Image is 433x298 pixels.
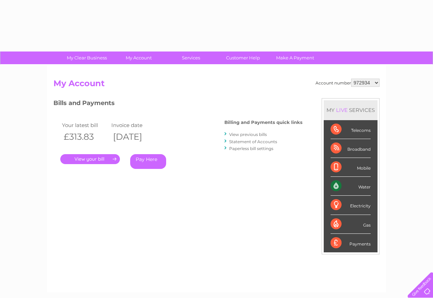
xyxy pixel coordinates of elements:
a: Services [163,51,219,64]
div: Broadband [331,139,371,158]
div: LIVE [335,107,349,113]
div: Mobile [331,158,371,177]
a: View previous bills [229,132,267,137]
a: Make A Payment [267,51,323,64]
a: Pay Here [130,154,166,169]
td: Invoice date [110,121,159,130]
th: [DATE] [110,130,159,144]
h2: My Account [53,79,380,92]
div: Electricity [331,196,371,215]
th: £313.83 [60,130,110,144]
div: Gas [331,215,371,234]
div: Telecoms [331,120,371,139]
a: My Account [111,51,167,64]
a: Statement of Accounts [229,139,277,144]
div: Water [331,177,371,196]
a: Paperless bill settings [229,146,273,151]
div: MY SERVICES [324,100,378,120]
div: Payments [331,234,371,252]
a: . [60,154,120,164]
h3: Bills and Payments [53,98,302,110]
a: Customer Help [215,51,271,64]
a: My Clear Business [59,51,115,64]
div: Account number [316,79,380,87]
h4: Billing and Payments quick links [224,120,302,125]
td: Your latest bill [60,121,110,130]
